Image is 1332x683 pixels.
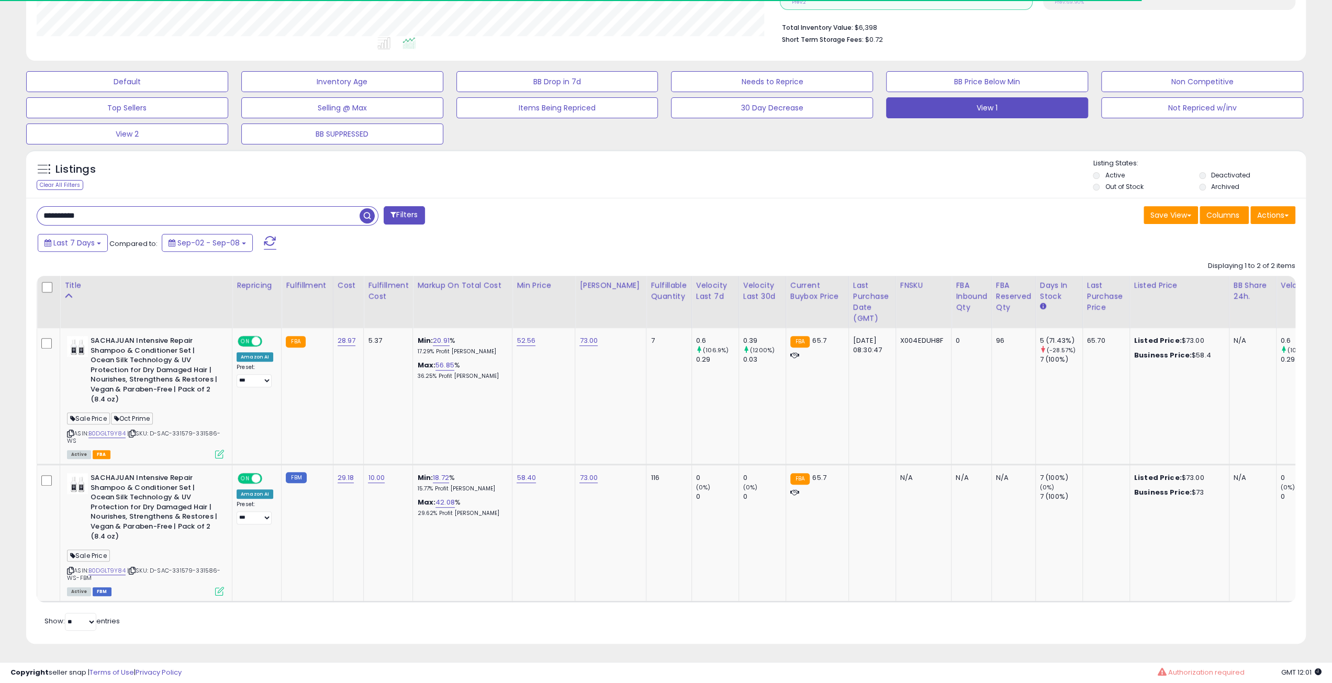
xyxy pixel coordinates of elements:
[433,335,450,346] a: 20.91
[1134,488,1221,497] div: $73
[1134,335,1182,345] b: Listed Price:
[456,71,658,92] button: BB Drop in 7d
[1281,483,1295,491] small: (0%)
[750,346,775,354] small: (1200%)
[338,473,354,483] a: 29.18
[696,473,738,483] div: 0
[88,566,126,575] a: B0DGLT9Y84
[1281,280,1319,291] div: Velocity
[1134,336,1221,345] div: $73.00
[1040,280,1078,302] div: Days In Stock
[1281,667,1322,677] span: 2025-09-16 12:01 GMT
[886,71,1088,92] button: BB Price Below Min
[456,97,658,118] button: Items Being Repriced
[517,280,570,291] div: Min Price
[88,429,126,438] a: B0DGLT9Y84
[743,280,781,302] div: Velocity Last 30d
[368,473,385,483] a: 10.00
[1040,483,1055,491] small: (0%)
[996,473,1027,483] div: N/A
[417,348,504,355] p: 17.29% Profit [PERSON_NAME]
[743,492,786,501] div: 0
[286,472,306,483] small: FBM
[91,336,218,407] b: SACHAJUAN Intensive Repair Shampoo & Conditioner Set | Ocean Silk Technology & UV Protection for ...
[237,489,273,499] div: Amazon AI
[67,336,224,457] div: ASIN:
[996,336,1027,345] div: 96
[790,336,810,348] small: FBA
[1040,336,1082,345] div: 5 (71.43%)
[417,360,435,370] b: Max:
[996,280,1031,313] div: FBA Reserved Qty
[26,71,228,92] button: Default
[67,473,88,494] img: 31hnbFGiPQL._SL40_.jpg
[781,20,1288,33] li: $6,398
[1087,280,1125,313] div: Last Purchase Price
[26,97,228,118] button: Top Sellers
[67,450,91,459] span: All listings currently available for purchase on Amazon
[338,280,360,291] div: Cost
[1288,346,1313,354] small: (106.9%)
[1040,302,1046,311] small: Days In Stock.
[703,346,729,354] small: (106.9%)
[1101,71,1303,92] button: Non Competitive
[435,360,454,371] a: 56.85
[67,412,110,424] span: Sale Price
[812,473,826,483] span: 65.7
[91,473,218,544] b: SACHAJUAN Intensive Repair Shampoo & Conditioner Set | Ocean Silk Technology & UV Protection for ...
[956,473,983,483] div: N/A
[417,280,508,291] div: Markup on Total Cost
[743,483,758,491] small: (0%)
[1093,159,1306,169] p: Listing States:
[1134,280,1225,291] div: Listed Price
[1040,492,1082,501] div: 7 (100%)
[417,485,504,492] p: 15.77% Profit [PERSON_NAME]
[1134,487,1192,497] b: Business Price:
[1234,473,1268,483] div: N/A
[237,501,273,524] div: Preset:
[368,280,408,302] div: Fulfillment Cost
[286,280,328,291] div: Fulfillment
[241,71,443,92] button: Inventory Age
[53,238,95,248] span: Last 7 Days
[651,280,687,302] div: Fulfillable Quantity
[1134,473,1221,483] div: $73.00
[10,667,49,677] strong: Copyright
[239,337,252,346] span: ON
[1200,206,1249,224] button: Columns
[956,280,987,313] div: FBA inbound Qty
[1087,336,1122,345] div: 65.70
[109,239,158,249] span: Compared to:
[579,335,598,346] a: 73.00
[886,97,1088,118] button: View 1
[1234,280,1272,302] div: BB Share 24h.
[1134,350,1192,360] b: Business Price:
[67,550,110,562] span: Sale Price
[517,335,535,346] a: 52.56
[111,412,153,424] span: Oct Prime
[417,510,504,517] p: 29.62% Profit [PERSON_NAME]
[241,124,443,144] button: BB SUPPRESSED
[853,336,888,355] div: [DATE] 08:30:47
[853,280,891,324] div: Last Purchase Date (GMT)
[136,667,182,677] a: Privacy Policy
[1281,473,1323,483] div: 0
[239,474,252,483] span: ON
[671,97,873,118] button: 30 Day Decrease
[417,473,504,492] div: %
[579,473,598,483] a: 73.00
[67,473,224,595] div: ASIN:
[261,474,277,483] span: OFF
[1134,473,1182,483] b: Listed Price:
[579,280,642,291] div: [PERSON_NAME]
[38,234,108,252] button: Last 7 Days
[956,336,983,345] div: 0
[417,335,433,345] b: Min:
[651,473,683,483] div: 116
[671,71,873,92] button: Needs to Reprice
[743,473,786,483] div: 0
[1234,336,1268,345] div: N/A
[1134,351,1221,360] div: $58.4
[237,352,273,362] div: Amazon AI
[67,429,221,445] span: | SKU: D-SAC-331579-331586-WS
